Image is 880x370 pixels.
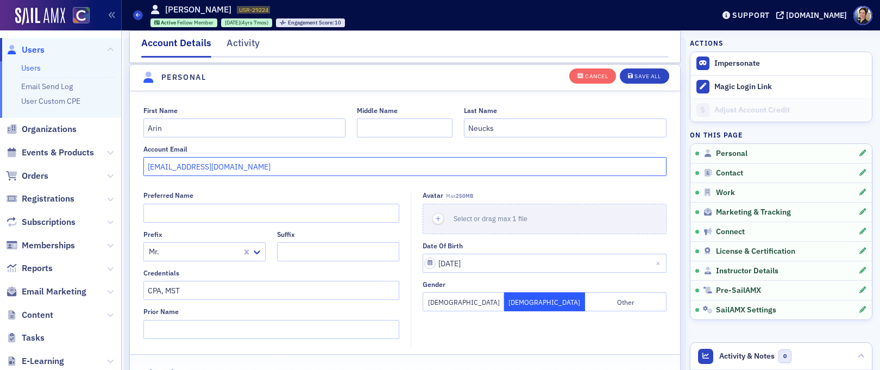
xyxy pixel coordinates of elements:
div: Adjust Account Credit [714,105,866,115]
div: Account Email [143,145,187,153]
span: USR-29224 [239,6,268,14]
div: First Name [143,106,178,115]
span: Users [22,44,45,56]
a: Registrations [6,193,74,205]
span: SailAMX Settings [716,305,776,315]
div: Support [732,10,770,20]
button: Close [652,254,667,273]
div: Prior Name [143,308,179,316]
span: Active [161,19,177,26]
a: E-Learning [6,355,64,367]
a: Active Fellow Member [154,19,214,26]
a: Events & Products [6,147,94,159]
span: Events & Products [22,147,94,159]
div: Last Name [464,106,497,115]
span: Subscriptions [22,216,76,228]
a: Tasks [6,332,45,344]
button: Impersonate [714,59,760,68]
div: Magic Login Link [714,82,866,92]
button: Cancel [569,68,616,83]
span: Orders [22,170,48,182]
span: Instructor Details [716,266,778,276]
div: Activity [227,36,260,56]
span: Memberships [22,240,75,252]
a: Adjust Account Credit [690,98,872,122]
a: View Homepage [65,7,90,26]
div: Account Details [141,36,211,58]
div: 10 [288,20,342,26]
div: (4yrs 7mos) [225,19,268,26]
div: Active: Active: Fellow Member [150,18,218,27]
span: Reports [22,262,53,274]
button: Magic Login Link [690,75,872,98]
span: Registrations [22,193,74,205]
span: Email Marketing [22,286,86,298]
a: Reports [6,262,53,274]
div: Save All [634,73,661,79]
span: Activity & Notes [719,350,775,362]
a: Email Send Log [21,81,73,91]
button: [DEMOGRAPHIC_DATA] [423,292,504,311]
h1: [PERSON_NAME] [165,4,231,16]
div: Engagement Score: 10 [276,18,345,27]
a: Email Marketing [6,286,86,298]
input: MM/DD/YYYY [423,254,667,273]
span: [DATE] [225,19,240,26]
a: Users [6,44,45,56]
span: Fellow Member [177,19,213,26]
span: Profile [853,6,872,25]
div: Preferred Name [143,191,193,199]
a: Content [6,309,53,321]
a: User Custom CPE [21,96,80,106]
div: Suffix [277,230,295,239]
span: Pre-SailAMX [716,286,761,296]
div: Middle Name [357,106,398,115]
h4: On this page [690,130,872,140]
div: Avatar [423,191,443,199]
span: 0 [778,349,792,363]
span: Organizations [22,123,77,135]
button: Other [585,292,667,311]
button: Select or drag max 1 file [423,204,667,234]
span: Engagement Score : [288,19,335,26]
span: Tasks [22,332,45,344]
h4: Actions [690,38,724,48]
span: Select or drag max 1 file [454,214,527,223]
div: Gender [423,280,445,289]
span: Personal [716,149,747,159]
div: Credentials [143,269,179,277]
div: Prefix [143,230,162,239]
img: SailAMX [15,8,65,25]
a: Orders [6,170,48,182]
span: License & Certification [716,247,795,256]
h4: Personal [161,72,206,83]
a: Subscriptions [6,216,76,228]
a: Users [21,63,41,73]
a: Memberships [6,240,75,252]
span: Work [716,188,735,198]
span: Marketing & Tracking [716,208,791,217]
div: [DOMAIN_NAME] [786,10,847,20]
span: Max [446,192,473,199]
div: 2021-01-25 00:00:00 [221,18,272,27]
img: SailAMX [73,7,90,24]
div: Date of Birth [423,242,463,250]
a: Organizations [6,123,77,135]
span: E-Learning [22,355,64,367]
span: Content [22,309,53,321]
span: 250MB [456,192,473,199]
span: Connect [716,227,745,237]
button: Save All [620,68,669,83]
div: Cancel [585,73,608,79]
span: Contact [716,168,743,178]
button: [DOMAIN_NAME] [776,11,851,19]
button: [DEMOGRAPHIC_DATA] [504,292,586,311]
